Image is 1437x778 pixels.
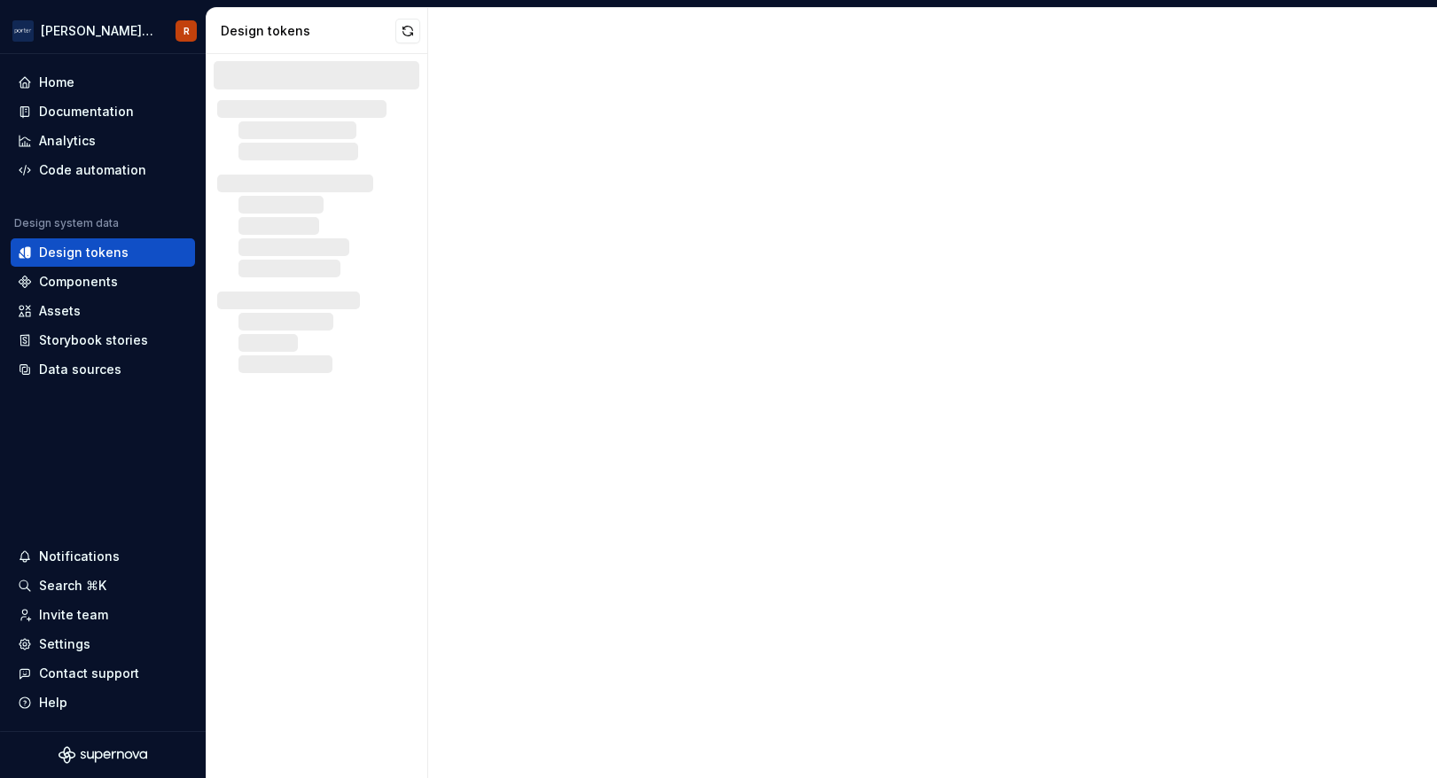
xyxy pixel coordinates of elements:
a: Assets [11,297,195,325]
div: Invite team [39,606,108,624]
div: Search ⌘K [39,577,106,595]
a: Code automation [11,156,195,184]
div: Design system data [14,216,119,230]
a: Data sources [11,355,195,384]
img: f0306bc8-3074-41fb-b11c-7d2e8671d5eb.png [12,20,34,42]
div: Components [39,273,118,291]
div: Notifications [39,548,120,565]
div: Design tokens [39,244,129,261]
div: Settings [39,635,90,653]
a: Documentation [11,97,195,126]
div: Data sources [39,361,121,378]
button: Notifications [11,542,195,571]
a: Components [11,268,195,296]
div: [PERSON_NAME] Airlines [41,22,154,40]
a: Storybook stories [11,326,195,354]
div: Analytics [39,132,96,150]
a: Invite team [11,601,195,629]
div: Contact support [39,665,139,682]
svg: Supernova Logo [59,746,147,764]
div: Help [39,694,67,712]
a: Settings [11,630,195,658]
a: Home [11,68,195,97]
div: Design tokens [221,22,395,40]
div: R [184,24,190,38]
div: Storybook stories [39,331,148,349]
div: Assets [39,302,81,320]
a: Design tokens [11,238,195,267]
button: [PERSON_NAME] AirlinesR [4,12,202,50]
div: Home [39,74,74,91]
button: Contact support [11,659,195,688]
div: Documentation [39,103,134,121]
div: Code automation [39,161,146,179]
button: Help [11,689,195,717]
a: Analytics [11,127,195,155]
button: Search ⌘K [11,572,195,600]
